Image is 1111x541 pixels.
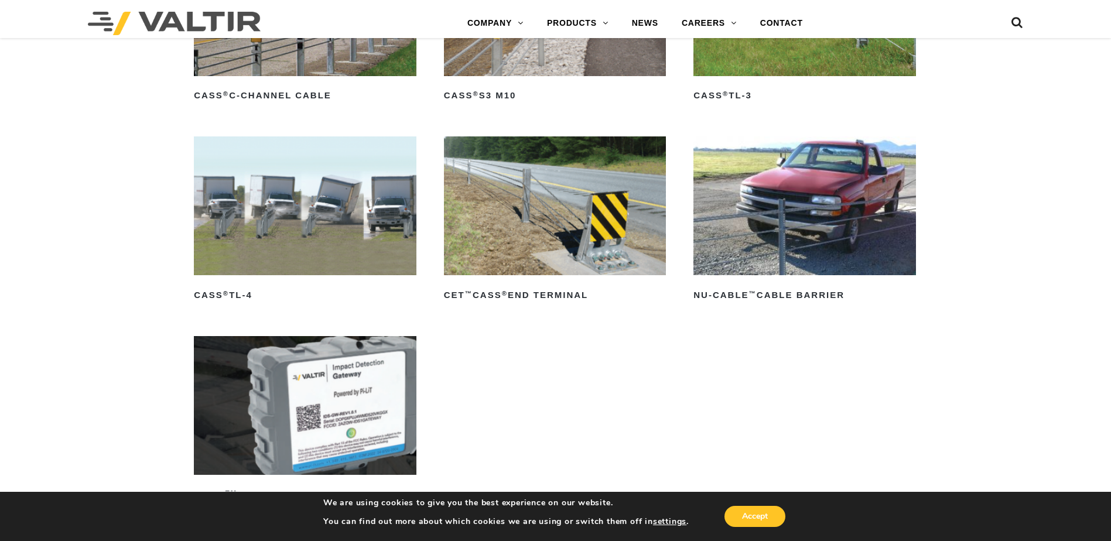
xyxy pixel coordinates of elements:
sup: ® [223,290,229,297]
sup: ™ [465,290,473,297]
a: CAREERS [670,12,748,35]
sup: TM [225,489,237,497]
a: PRODUCTS [535,12,620,35]
sup: ™ [749,290,757,297]
a: CONTACT [748,12,815,35]
sup: ® [223,90,229,97]
a: COMPANY [456,12,535,35]
h2: CASS TL-3 [693,87,916,105]
p: We are using cookies to give you the best experience on our website. [323,498,689,508]
a: CET™CASS®End Terminal [444,136,666,304]
h2: CASS TL-4 [194,286,416,304]
sup: ® [473,90,478,97]
a: PI-LITTMImpact Detection System [194,336,416,504]
h2: NU-CABLE Cable Barrier [693,286,916,304]
h2: CASS S3 M10 [444,87,666,105]
h2: PI-LIT Impact Detection System [194,485,416,504]
img: Valtir [88,12,261,35]
a: NU-CABLE™Cable Barrier [693,136,916,304]
sup: ® [723,90,729,97]
a: CASS®TL-4 [194,136,416,304]
h2: CET CASS End Terminal [444,286,666,304]
button: Accept [724,506,785,527]
a: NEWS [620,12,670,35]
p: You can find out more about which cookies we are using or switch them off in . [323,516,689,527]
h2: CASS C-Channel Cable [194,87,416,105]
sup: ® [502,290,508,297]
button: settings [653,516,686,527]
